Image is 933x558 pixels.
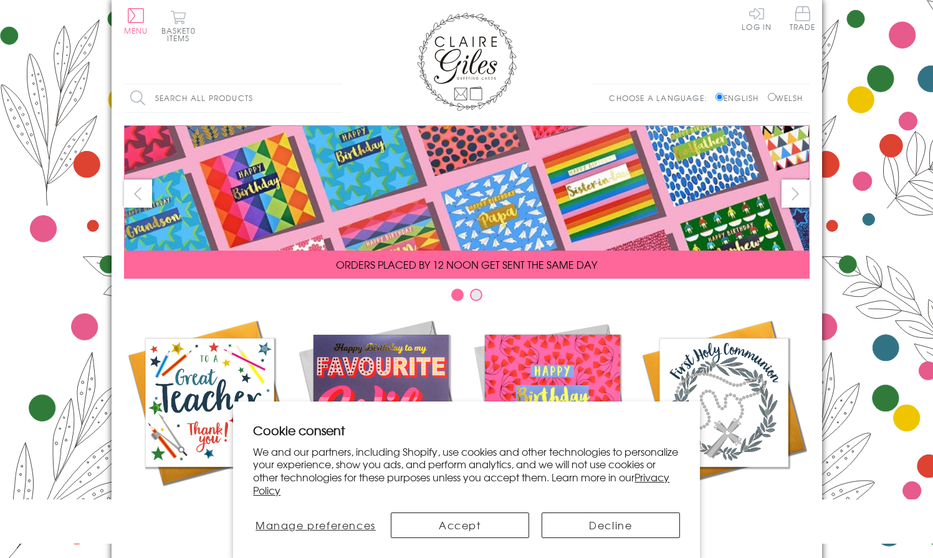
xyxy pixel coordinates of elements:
button: Carousel Page 1 (Current Slide) [451,289,464,301]
a: Communion and Confirmation [638,317,810,527]
span: Menu [124,25,148,36]
a: New Releases [295,317,467,512]
input: Search [330,84,342,112]
input: English [715,93,724,101]
a: Trade [790,6,816,33]
span: ORDERS PLACED BY 12 NOON GET SENT THE SAME DAY [336,257,597,272]
a: Birthdays [467,317,638,512]
a: Log In [742,6,772,31]
button: Manage preferences [253,512,378,538]
button: next [782,180,810,208]
input: Search all products [124,84,342,112]
input: Welsh [768,93,776,101]
button: Menu [124,8,148,34]
h2: Cookie consent [253,421,680,439]
p: Choose a language: [609,92,713,103]
button: Basket0 items [161,10,196,42]
button: Carousel Page 2 [470,289,482,301]
img: Claire Giles Greetings Cards [417,12,517,111]
span: 0 items [167,25,196,44]
a: Academic [124,317,295,512]
a: Privacy Policy [253,469,669,498]
button: Accept [391,512,529,538]
label: Welsh [768,92,803,103]
span: Manage preferences [256,517,376,532]
button: Decline [542,512,680,538]
p: We and our partners, including Shopify, use cookies and other technologies to personalize your ex... [253,445,680,497]
div: Carousel Pagination [124,288,810,307]
span: Academic [178,498,242,512]
label: English [715,92,765,103]
button: prev [124,180,152,208]
span: Trade [790,6,816,31]
span: Communion and Confirmation [671,498,777,527]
